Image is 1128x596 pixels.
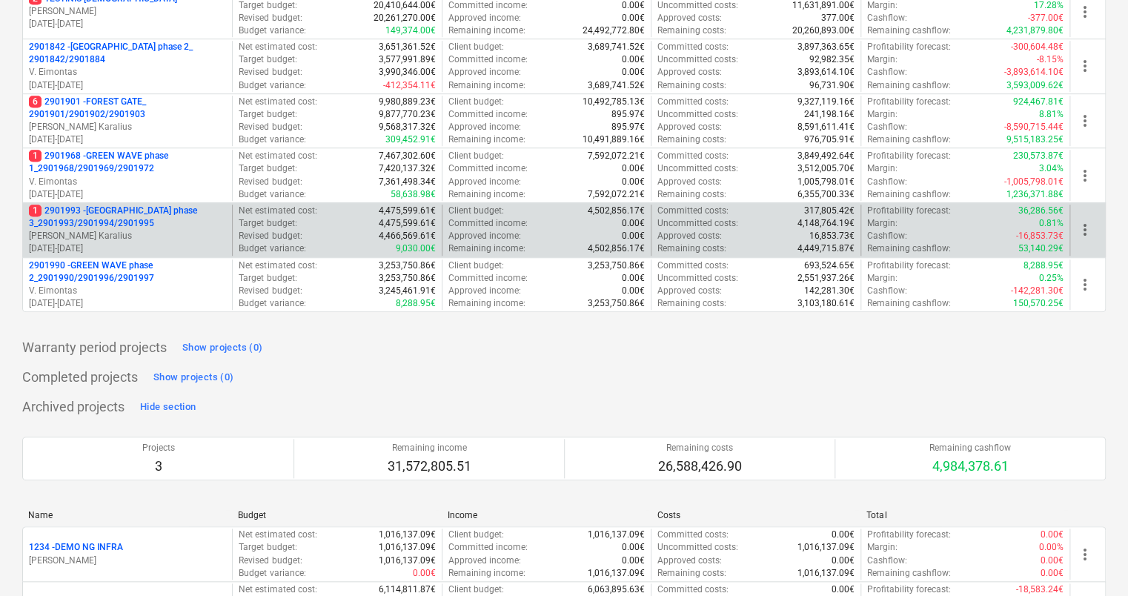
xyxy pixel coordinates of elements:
[622,217,645,230] p: 0.00€
[797,162,855,175] p: 3,512,005.70€
[583,133,645,146] p: 10,491,889.16€
[239,217,296,230] p: Target budget :
[448,121,521,133] p: Approved income :
[588,150,645,162] p: 7,592,072.21€
[239,162,296,175] p: Target budget :
[448,297,525,310] p: Remaining income :
[657,259,729,272] p: Committed costs :
[622,554,645,567] p: 0.00€
[657,176,722,188] p: Approved costs :
[588,79,645,92] p: 3,689,741.52€
[657,205,729,217] p: Committed costs :
[239,12,302,24] p: Revised budget :
[832,554,855,567] p: 0.00€
[29,150,226,175] p: 2901968 - GREEN WAVE phase 1_2901968/2901969/2901972
[797,96,855,108] p: 9,327,119.16€
[657,272,738,285] p: Uncommitted costs :
[448,24,525,37] p: Remaining income :
[29,79,226,92] p: [DATE] - [DATE]
[797,272,855,285] p: 2,551,937.26€
[657,230,722,242] p: Approved costs :
[379,205,436,217] p: 4,475,599.61€
[797,297,855,310] p: 3,103,180.61€
[1076,3,1094,21] span: more_vert
[388,457,471,475] p: 31,572,805.51
[657,188,726,201] p: Remaining costs :
[448,41,504,53] p: Client budget :
[239,230,302,242] p: Revised budget :
[588,188,645,201] p: 7,592,072.21€
[379,121,436,133] p: 9,568,317.32€
[448,188,525,201] p: Remaining income :
[867,541,898,554] p: Margin :
[867,583,951,596] p: Profitability forecast :
[809,53,855,66] p: 92,982.35€
[448,12,521,24] p: Approved income :
[29,259,226,311] div: 2901990 -GREEN WAVE phase 2_2901990/2901996/2901997V. Eimontas[DATE]-[DATE]
[379,108,436,121] p: 9,877,770.23€
[622,12,645,24] p: 0.00€
[611,108,645,121] p: 895.97€
[239,297,305,310] p: Budget variance :
[1016,230,1064,242] p: -16,853.73€
[22,339,167,357] p: Warranty period projects
[1004,121,1064,133] p: -8,590,715.44€
[809,79,855,92] p: 96,731.90€
[379,230,436,242] p: 4,466,569.61€
[1039,217,1064,230] p: 0.81%
[29,188,226,201] p: [DATE] - [DATE]
[622,176,645,188] p: 0.00€
[867,188,951,201] p: Remaining cashflow :
[867,96,951,108] p: Profitability forecast :
[448,96,504,108] p: Client budget :
[797,41,855,53] p: 3,897,363.65€
[379,259,436,272] p: 3,253,750.86€
[239,259,316,272] p: Net estimated cost :
[29,150,226,201] div: 12901968 -GREEN WAVE phase 1_2901968/2901969/2901972V. Eimontas[DATE]-[DATE]
[379,529,436,541] p: 1,016,137.09€
[797,176,855,188] p: 1,005,798.01€
[657,529,729,541] p: Committed costs :
[239,53,296,66] p: Target budget :
[797,188,855,201] p: 6,355,700.33€
[239,583,316,596] p: Net estimated cost :
[28,510,226,520] div: Name
[29,96,42,107] span: 6
[1041,554,1064,567] p: 0.00€
[29,541,123,554] p: 1234 - DEMO NG INFRA
[867,150,951,162] p: Profitability forecast :
[657,554,722,567] p: Approved costs :
[583,96,645,108] p: 10,492,785.13€
[448,108,528,121] p: Committed income :
[588,242,645,255] p: 4,502,856.17€
[657,41,729,53] p: Committed costs :
[238,510,436,520] div: Budget
[150,365,237,389] button: Show projects (0)
[1018,242,1064,255] p: 53,140.29€
[1006,24,1064,37] p: 4,231,879.80€
[448,205,504,217] p: Client budget :
[396,242,436,255] p: 9,030.00€
[804,285,855,297] p: 142,281.30€
[448,529,504,541] p: Client budget :
[1039,108,1064,121] p: 8.81%
[239,188,305,201] p: Budget variance :
[179,336,266,360] button: Show projects (0)
[804,133,855,146] p: 976,705.91€
[239,554,302,567] p: Revised budget :
[448,79,525,92] p: Remaining income :
[448,53,528,66] p: Committed income :
[29,242,226,255] p: [DATE] - [DATE]
[867,108,898,121] p: Margin :
[866,510,1064,520] div: Total
[588,529,645,541] p: 1,016,137.09€
[239,242,305,255] p: Budget variance :
[142,442,175,454] p: Projects
[588,259,645,272] p: 3,253,750.86€
[1006,133,1064,146] p: 9,515,183.25€
[867,205,951,217] p: Profitability forecast :
[867,242,951,255] p: Remaining cashflow :
[867,133,951,146] p: Remaining cashflow :
[867,79,951,92] p: Remaining cashflow :
[413,567,436,580] p: 0.00€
